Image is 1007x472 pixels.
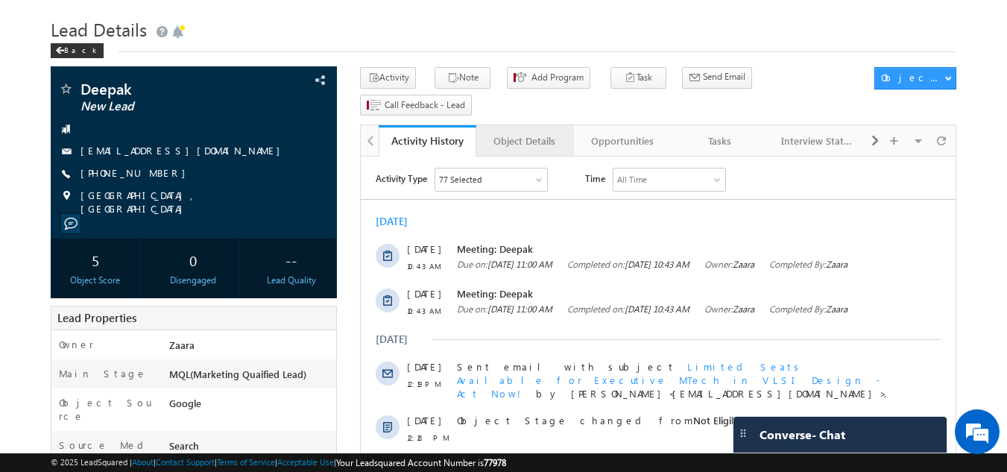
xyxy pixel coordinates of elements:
span: Sent email with subject [96,204,315,216]
span: Add Program [531,71,584,84]
span: [GEOGRAPHIC_DATA], [GEOGRAPHIC_DATA] [81,189,312,215]
span: Object Stage changed from to by through [96,302,409,328]
span: Zaara [465,102,487,113]
span: [DATE] [46,257,80,271]
span: Deepak [81,81,257,96]
span: Zaara [169,339,195,351]
span: Not Eligible [96,302,409,328]
span: Time [224,11,244,34]
span: New Lead [400,257,443,270]
div: Search [165,438,337,459]
span: Owner: [344,101,394,115]
a: Object Details [476,125,574,157]
span: Send Email [703,70,745,84]
span: Due on: [96,146,192,160]
span: 77978 [484,457,506,468]
a: Tasks [672,125,769,157]
span: Zaara [372,147,394,158]
span: Completed on: [206,421,329,434]
a: [EMAIL_ADDRESS][DOMAIN_NAME] [81,144,288,157]
span: New Lead [332,302,376,315]
div: Minimize live chat window [244,7,280,43]
span: [DATE] [46,391,80,405]
span: [DATE] 11:00 AM [127,147,192,158]
span: Activity Type [15,11,66,34]
span: Meeting: Deepak [96,130,531,144]
span: Object Stage changed from to by . [96,257,494,270]
a: Activity History [379,125,476,157]
span: Call Feedback - Lead [385,98,465,112]
span: Zaara [467,257,492,270]
div: All Time [256,16,286,30]
span: Owner: [344,421,394,434]
span: 10:43 AM [46,148,91,161]
span: Had a Phone Conversation [96,447,313,460]
div: Back [51,43,104,58]
span: [DATE] [46,447,80,461]
span: Junk Lead not educated [325,447,525,460]
span: 12:19 PM [46,221,91,234]
span: System [151,315,183,328]
span: Zaara [372,421,394,432]
span: Completed on: [206,146,329,160]
em: Start Chat [203,366,271,386]
div: [DATE] [15,176,63,189]
div: Disengaged [152,274,235,287]
span: Lead Properties [57,310,136,325]
span: [DATE] 11:56 AM [264,421,329,432]
a: Contact Support [156,457,215,467]
div: Interview Status [781,132,853,150]
div: Activity History [390,133,465,148]
label: Object Source [59,396,155,423]
span: Completed By: [408,421,487,434]
span: Your Leadsquared Account Number is [336,457,506,468]
div: 0 [152,246,235,274]
span: [DATE] [46,347,80,360]
span: [DATE] [46,86,80,99]
img: carter-drag [737,427,749,439]
a: Interview Status [769,125,867,157]
a: Back [51,43,111,55]
span: [DATE] [46,130,80,144]
span: Due on: [96,421,192,434]
span: 11:56 AM [46,409,91,422]
span: © 2025 LeadSquared | | | | | [51,456,506,470]
div: Google [165,396,337,417]
a: About [132,457,154,467]
span: 12:18 PM [46,274,91,288]
div: by [PERSON_NAME]<[EMAIL_ADDRESS][DOMAIN_NAME]>. [96,204,531,244]
span: Dynamic Form Submission: was submitted by [PERSON_NAME] [96,347,531,374]
div: Object Score [54,274,137,287]
button: Activity [360,67,416,89]
span: New Lead [81,99,257,114]
span: Completed By: [408,101,487,115]
span: Limited Seats Available for Executive MTech in VLSI Design - Act Now! [96,204,519,243]
span: Converse - Chat [760,428,845,441]
span: Lead Details [51,17,147,41]
span: Lead Follow Up: [PERSON_NAME] [96,405,531,418]
button: Add Program [507,67,590,89]
div: Tasks [684,132,756,150]
span: 10:43 AM [46,103,91,116]
span: [DATE] 11:00 AM [127,102,192,113]
a: Acceptable Use [277,457,334,467]
a: Terms of Service [217,457,275,467]
span: Completed By: [408,146,487,160]
div: Object Actions [881,71,944,84]
label: Source Medium [59,438,155,465]
button: Task [610,67,666,89]
div: MQL(Marketing Quaified Lead) [165,367,337,388]
div: [DATE] [15,58,63,72]
span: Automation [234,315,307,328]
span: Not Eligible [332,257,384,270]
button: Send Email [682,67,752,89]
a: Opportunities [574,125,672,157]
span: Meeting: Deepak [96,86,531,99]
div: Lead Quality [250,274,332,287]
button: Object Actions [874,67,956,89]
span: Owner: [344,146,394,160]
textarea: Type your message and hit 'Enter' [19,138,272,353]
span: [DATE] 09:24 AM [127,421,192,432]
span: Dynamic Form [317,347,420,359]
div: -- [250,246,332,274]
